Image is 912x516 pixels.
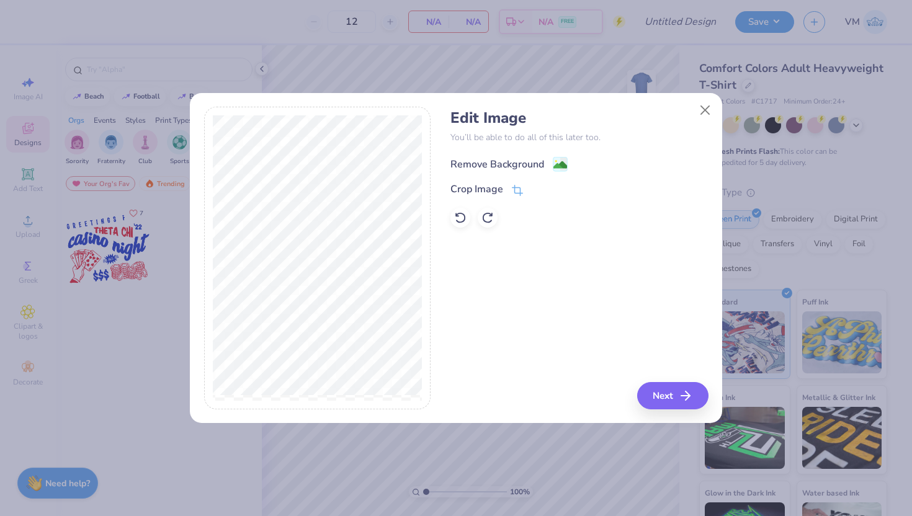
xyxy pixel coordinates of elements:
[450,109,708,127] h4: Edit Image
[450,131,708,144] p: You’ll be able to do all of this later too.
[637,382,709,409] button: Next
[450,157,544,172] div: Remove Background
[450,182,503,197] div: Crop Image
[694,98,717,122] button: Close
